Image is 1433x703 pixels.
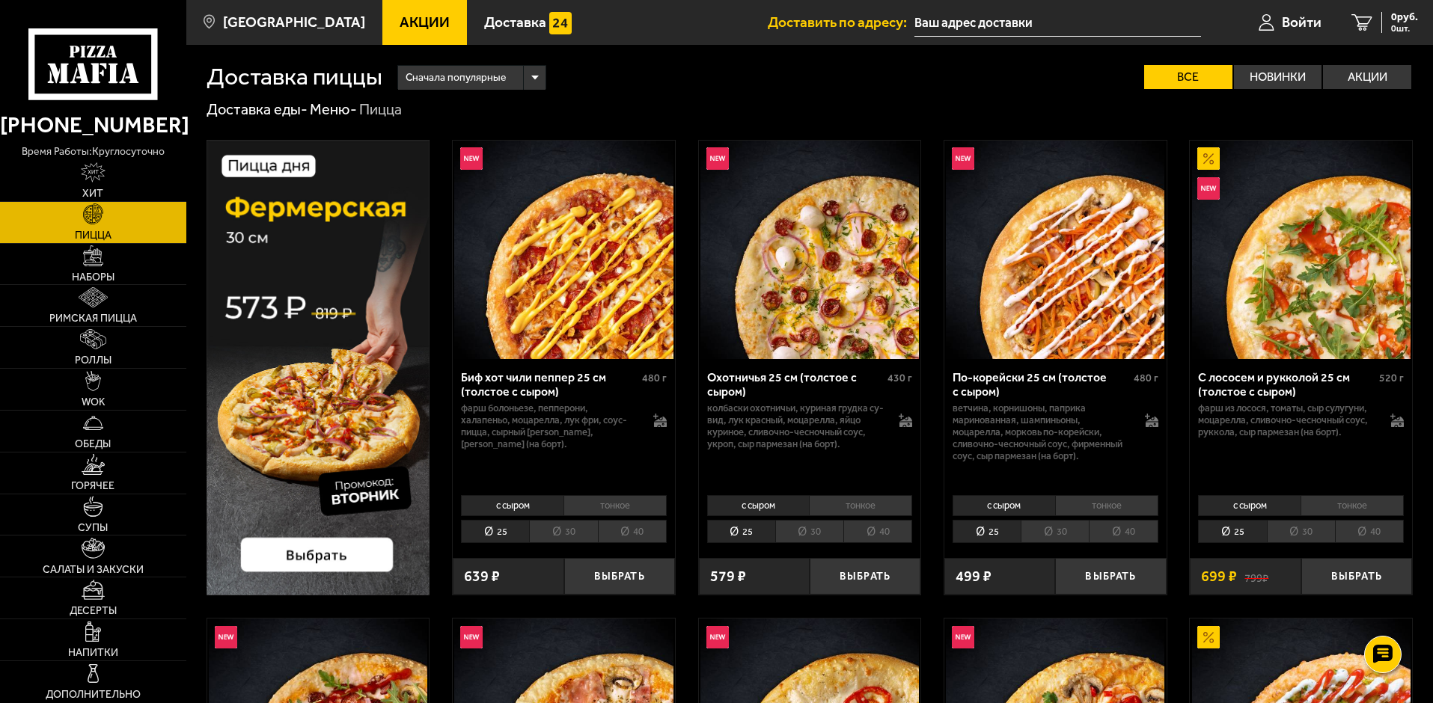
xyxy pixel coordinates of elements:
[72,272,114,283] span: Наборы
[68,648,118,658] span: Напитки
[461,370,638,399] div: Биф хот чили пеппер 25 см (толстое с сыром)
[1021,520,1089,543] li: 30
[953,495,1055,516] li: с сыром
[1134,372,1158,384] span: 480 г
[1301,495,1404,516] li: тонкое
[1089,520,1158,543] li: 40
[598,520,667,543] li: 40
[400,15,450,29] span: Акции
[944,141,1167,359] a: НовинкаПо-корейски 25 см (толстое с сыром)
[952,147,974,170] img: Новинка
[75,230,111,241] span: Пицца
[454,141,673,359] img: Биф хот чили пеппер 25 см (толстое с сыром)
[461,520,529,543] li: 25
[564,558,675,595] button: Выбрать
[1190,141,1412,359] a: АкционныйНовинкаС лососем и рукколой 25 см (толстое с сыром)
[461,402,638,450] p: фарш болоньезе, пепперони, халапеньо, моцарелла, лук фри, соус-пицца, сырный [PERSON_NAME], [PERS...
[484,15,546,29] span: Доставка
[699,141,921,359] a: НовинкаОхотничья 25 см (толстое с сыром)
[1197,147,1220,170] img: Акционный
[1055,495,1158,516] li: тонкое
[549,12,572,34] img: 15daf4d41897b9f0e9f617042186c801.svg
[1391,24,1418,33] span: 0 шт.
[406,64,506,92] span: Сначала популярные
[1244,569,1268,584] s: 799 ₽
[1391,12,1418,22] span: 0 руб.
[1301,558,1412,595] button: Выбрать
[1335,520,1404,543] li: 40
[1192,141,1411,359] img: С лососем и рукколой 25 см (толстое с сыром)
[1198,495,1301,516] li: с сыром
[642,372,667,384] span: 480 г
[953,520,1021,543] li: 25
[1198,402,1375,438] p: фарш из лосося, томаты, сыр сулугуни, моцарелла, сливочно-чесночный соус, руккола, сыр пармезан (...
[71,481,114,491] span: Горячее
[1197,177,1220,200] img: Новинка
[1234,65,1322,89] label: Новинки
[70,606,117,616] span: Десерты
[1282,15,1322,29] span: Войти
[215,626,237,648] img: Новинка
[887,372,912,384] span: 430 г
[1198,520,1266,543] li: 25
[775,520,843,543] li: 30
[707,520,775,543] li: 25
[223,15,365,29] span: [GEOGRAPHIC_DATA]
[810,558,920,595] button: Выбрать
[768,15,914,29] span: Доставить по адресу:
[706,626,729,648] img: Новинка
[1267,520,1335,543] li: 30
[359,100,402,120] div: Пицца
[953,370,1130,399] div: По-корейски 25 см (толстое с сыром)
[710,569,746,584] span: 579 ₽
[707,402,884,450] p: колбаски охотничьи, куриная грудка су-вид, лук красный, моцарелла, яйцо куриное, сливочно-чесночн...
[952,626,974,648] img: Новинка
[953,402,1130,462] p: ветчина, корнишоны, паприка маринованная, шампиньоны, моцарелла, морковь по-корейски, сливочно-че...
[809,495,912,516] li: тонкое
[464,569,500,584] span: 639 ₽
[946,141,1164,359] img: По-корейски 25 см (толстое с сыром)
[1144,65,1232,89] label: Все
[75,355,111,366] span: Роллы
[460,626,483,648] img: Новинка
[43,565,144,575] span: Салаты и закуски
[207,65,382,89] h1: Доставка пиццы
[1201,569,1237,584] span: 699 ₽
[82,397,105,408] span: WOK
[1197,626,1220,648] img: Акционный
[78,523,108,533] span: Супы
[453,141,675,359] a: НовинкаБиф хот чили пеппер 25 см (толстое с сыром)
[1323,65,1411,89] label: Акции
[75,439,111,449] span: Обеды
[956,569,992,584] span: 499 ₽
[207,100,308,118] a: Доставка еды-
[49,313,137,324] span: Римская пицца
[563,495,667,516] li: тонкое
[1055,558,1166,595] button: Выбрать
[529,520,597,543] li: 30
[707,495,810,516] li: с сыром
[843,520,912,543] li: 40
[46,690,141,700] span: Дополнительно
[914,9,1201,37] input: Ваш адрес доставки
[82,188,103,199] span: Хит
[310,100,357,118] a: Меню-
[707,370,884,399] div: Охотничья 25 см (толстое с сыром)
[461,495,563,516] li: с сыром
[460,147,483,170] img: Новинка
[706,147,729,170] img: Новинка
[700,141,919,359] img: Охотничья 25 см (толстое с сыром)
[1379,372,1404,384] span: 520 г
[1198,370,1375,399] div: С лососем и рукколой 25 см (толстое с сыром)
